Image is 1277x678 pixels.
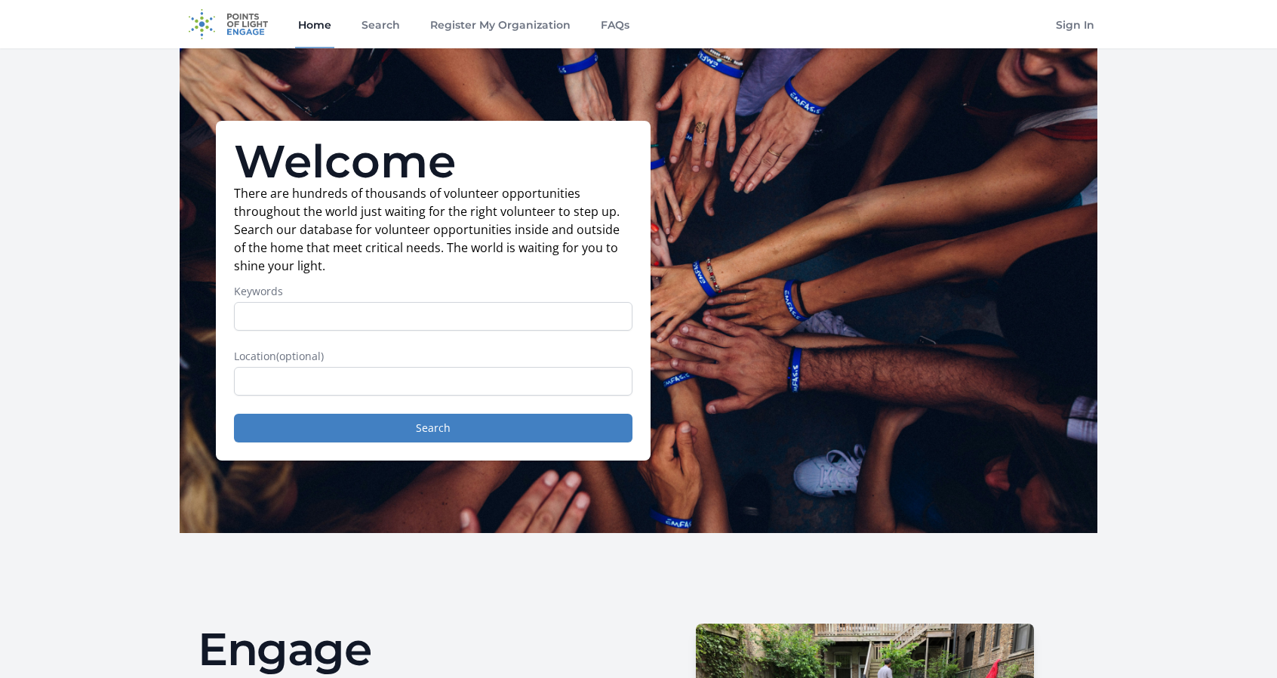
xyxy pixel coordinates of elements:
h2: Engage [198,627,626,672]
button: Search [234,414,632,442]
span: (optional) [276,349,324,363]
label: Location [234,349,632,364]
p: There are hundreds of thousands of volunteer opportunities throughout the world just waiting for ... [234,184,632,275]
h1: Welcome [234,139,632,184]
label: Keywords [234,284,632,299]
